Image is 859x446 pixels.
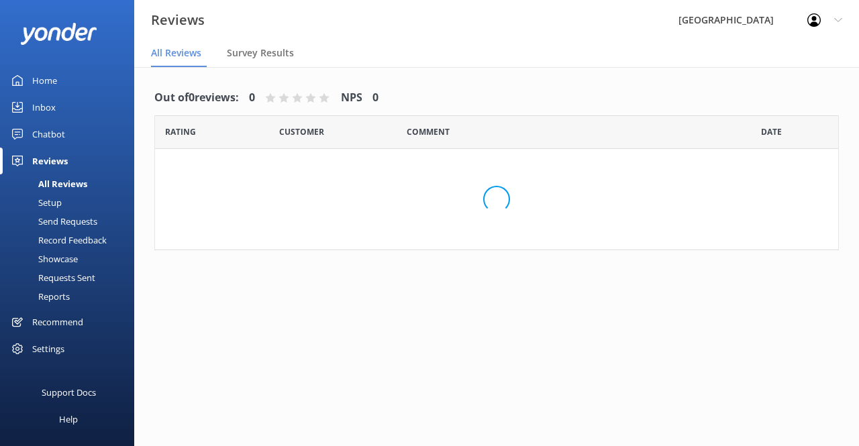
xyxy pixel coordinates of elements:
[8,212,134,231] a: Send Requests
[32,335,64,362] div: Settings
[8,249,134,268] a: Showcase
[8,268,95,287] div: Requests Sent
[8,193,62,212] div: Setup
[407,125,450,138] span: Question
[8,287,70,306] div: Reports
[32,309,83,335] div: Recommend
[8,249,78,268] div: Showcase
[341,89,362,107] h4: NPS
[372,89,378,107] h4: 0
[761,125,782,138] span: Date
[8,193,134,212] a: Setup
[8,174,134,193] a: All Reviews
[249,89,255,107] h4: 0
[227,46,294,60] span: Survey Results
[59,406,78,433] div: Help
[154,89,239,107] h4: Out of 0 reviews:
[8,212,97,231] div: Send Requests
[32,94,56,121] div: Inbox
[42,379,96,406] div: Support Docs
[8,268,134,287] a: Requests Sent
[32,121,65,148] div: Chatbot
[8,174,87,193] div: All Reviews
[165,125,196,138] span: Date
[8,287,134,306] a: Reports
[151,46,201,60] span: All Reviews
[20,23,97,45] img: yonder-white-logo.png
[32,67,57,94] div: Home
[8,231,107,249] div: Record Feedback
[32,148,68,174] div: Reviews
[151,9,205,31] h3: Reviews
[279,125,324,138] span: Date
[8,231,134,249] a: Record Feedback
